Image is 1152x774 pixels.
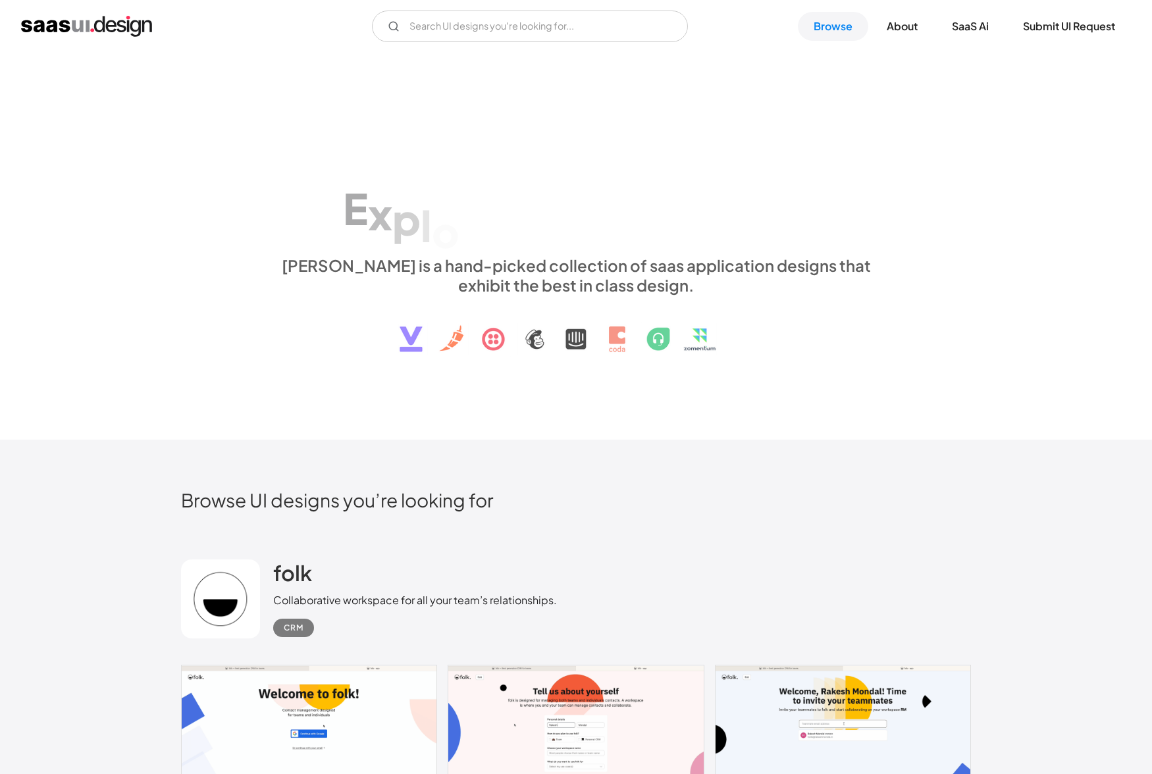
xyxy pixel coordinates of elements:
[284,620,303,636] div: CRM
[181,488,971,511] h2: Browse UI designs you’re looking for
[372,11,688,42] input: Search UI designs you're looking for...
[392,193,421,244] div: p
[432,206,459,257] div: o
[273,592,557,608] div: Collaborative workspace for all your team’s relationships.
[368,188,392,238] div: x
[798,12,868,41] a: Browse
[377,295,775,363] img: text, icon, saas logo
[372,11,688,42] form: Email Form
[273,255,879,295] div: [PERSON_NAME] is a hand-picked collection of saas application designs that exhibit the best in cl...
[1007,12,1131,41] a: Submit UI Request
[273,559,312,592] a: folk
[273,559,312,586] h2: folk
[421,199,432,250] div: l
[343,182,368,233] div: E
[936,12,1005,41] a: SaaS Ai
[871,12,933,41] a: About
[273,142,879,243] h1: Explore SaaS UI design patterns & interactions.
[21,16,152,37] a: home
